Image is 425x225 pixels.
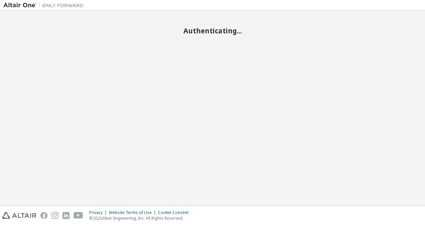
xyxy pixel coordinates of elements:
[51,212,58,219] img: instagram.svg
[3,26,422,35] h2: Authenticating...
[158,210,192,215] div: Cookie Consent
[74,212,83,219] img: youtube.svg
[2,212,36,219] img: altair_logo.svg
[3,2,87,9] img: Altair One
[89,215,192,221] p: © 2025 Altair Engineering, Inc. All Rights Reserved.
[109,210,158,215] div: Website Terms of Use
[62,212,69,219] img: linkedin.svg
[40,212,47,219] img: facebook.svg
[89,210,109,215] div: Privacy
